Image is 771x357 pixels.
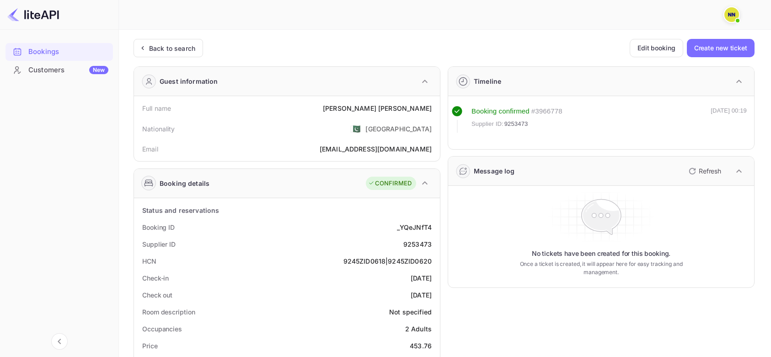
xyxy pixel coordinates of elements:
[630,39,683,57] button: Edit booking
[403,239,432,249] div: 9253473
[410,341,432,351] div: 453.76
[411,273,432,283] div: [DATE]
[683,164,725,178] button: Refresh
[405,324,432,334] div: 2 Adults
[687,39,755,57] button: Create new ticket
[142,324,182,334] div: Occupancies
[160,178,209,188] div: Booking details
[28,65,108,76] div: Customers
[142,144,158,154] div: Email
[5,61,113,78] a: CustomersNew
[474,76,501,86] div: Timeline
[504,119,528,129] span: 9253473
[142,341,158,351] div: Price
[142,239,176,249] div: Supplier ID
[471,119,503,129] span: Supplier ID:
[411,290,432,300] div: [DATE]
[471,106,530,117] div: Booking confirmed
[711,106,747,133] div: [DATE] 00:19
[160,76,218,86] div: Guest information
[142,206,219,215] div: Status and reservations
[7,7,59,22] img: LiteAPI logo
[323,103,432,113] div: [PERSON_NAME] [PERSON_NAME]
[389,307,432,317] div: Not specified
[343,256,432,266] div: 9245ZID0618|9245ZID0620
[699,166,721,176] p: Refresh
[368,179,412,188] div: CONFIRMED
[350,120,361,137] span: United States
[5,43,113,61] div: Bookings
[28,47,108,57] div: Bookings
[5,43,113,60] a: Bookings
[149,43,195,53] div: Back to search
[142,307,195,317] div: Room description
[142,124,175,134] div: Nationality
[397,222,432,232] div: _YQeJNfT4
[142,103,171,113] div: Full name
[474,166,515,176] div: Message log
[531,106,562,117] div: # 3966778
[532,249,671,258] p: No tickets have been created for this booking.
[89,66,108,74] div: New
[142,256,156,266] div: HCN
[142,222,175,232] div: Booking ID
[142,290,172,300] div: Check out
[5,61,113,79] div: CustomersNew
[365,124,432,134] div: [GEOGRAPHIC_DATA]
[320,144,432,154] div: [EMAIL_ADDRESS][DOMAIN_NAME]
[724,7,739,22] img: N/A N/A
[142,273,169,283] div: Check-in
[519,260,683,276] p: Once a ticket is created, it will appear here for easy tracking and management.
[51,333,68,350] button: Collapse navigation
